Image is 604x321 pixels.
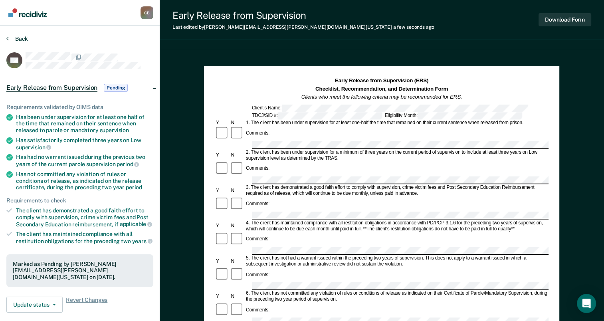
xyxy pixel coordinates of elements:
div: Y [215,258,230,264]
div: Has satisfactorily completed three years on Low [16,137,153,151]
div: Comments: [245,236,271,242]
button: Update status [6,297,63,313]
em: Clients who meet the following criteria may be recommended for ERS. [301,94,462,100]
div: Y [215,223,230,229]
div: N [230,258,245,264]
div: Last edited by [PERSON_NAME][EMAIL_ADDRESS][PERSON_NAME][DOMAIN_NAME][US_STATE] [172,24,434,30]
div: N [230,293,245,299]
div: The client has maintained compliance with all restitution obligations for the preceding two [16,231,153,244]
span: period [117,161,139,167]
span: Revert Changes [66,297,107,313]
div: C B [141,6,153,19]
div: 3. The client has demonstrated a good faith effort to comply with supervision, crime victim fees ... [245,184,549,196]
div: 5. The client has not had a warrant issued within the preceding two years of supervision. This do... [245,255,549,267]
div: N [230,188,245,194]
div: Early Release from Supervision [172,10,434,21]
button: Back [6,35,28,42]
div: N [230,120,245,126]
div: Has been under supervision for at least one half of the time that remained on their sentence when... [16,114,153,134]
div: The client has demonstrated a good faith effort to comply with supervision, crime victim fees and... [16,207,153,228]
span: years [132,238,152,244]
span: supervision [100,127,129,133]
div: 1. The client has been under supervision for at least one-half the time that remained on their cu... [245,120,549,126]
span: supervision [16,144,51,151]
span: a few seconds ago [393,24,434,30]
img: Recidiviz [8,8,47,17]
div: Eligibility Month: [384,112,523,119]
div: TDCJ/SID #: [251,112,384,119]
div: Y [215,188,230,194]
div: Has not committed any violation of rules or conditions of release, as indicated on the release ce... [16,171,153,191]
div: Requirements validated by OIMS data [6,104,153,111]
div: Comments: [245,166,271,172]
div: Marked as Pending by [PERSON_NAME][EMAIL_ADDRESS][PERSON_NAME][DOMAIN_NAME][US_STATE] on [DATE]. [13,261,147,281]
div: Comments: [245,131,271,137]
div: Comments: [245,307,271,313]
button: Download Form [539,13,591,26]
span: applicable [120,221,152,227]
div: Comments: [245,272,271,278]
strong: Early Release from Supervision (ERS) [335,78,428,84]
div: 6. The client has not committed any violation of rules or conditions of release as indicated on t... [245,291,549,303]
div: 4. The client has maintained compliance with all restitution obligations in accordance with PD/PO... [245,220,549,232]
span: period [126,184,142,190]
button: Profile dropdown button [141,6,153,19]
span: Pending [104,84,128,92]
div: Client's Name: [251,104,529,111]
div: Y [215,120,230,126]
div: 2. The client has been under supervision for a minimum of three years on the current period of su... [245,149,549,161]
div: Comments: [245,201,271,207]
span: Early Release from Supervision [6,84,97,92]
div: Requirements to check [6,197,153,204]
strong: Checklist, Recommendation, and Determination Form [315,86,448,92]
div: Open Intercom Messenger [577,294,596,313]
div: Has had no warrant issued during the previous two years of the current parole supervision [16,154,153,167]
div: N [230,223,245,229]
div: N [230,152,245,158]
div: Y [215,293,230,299]
div: Y [215,152,230,158]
